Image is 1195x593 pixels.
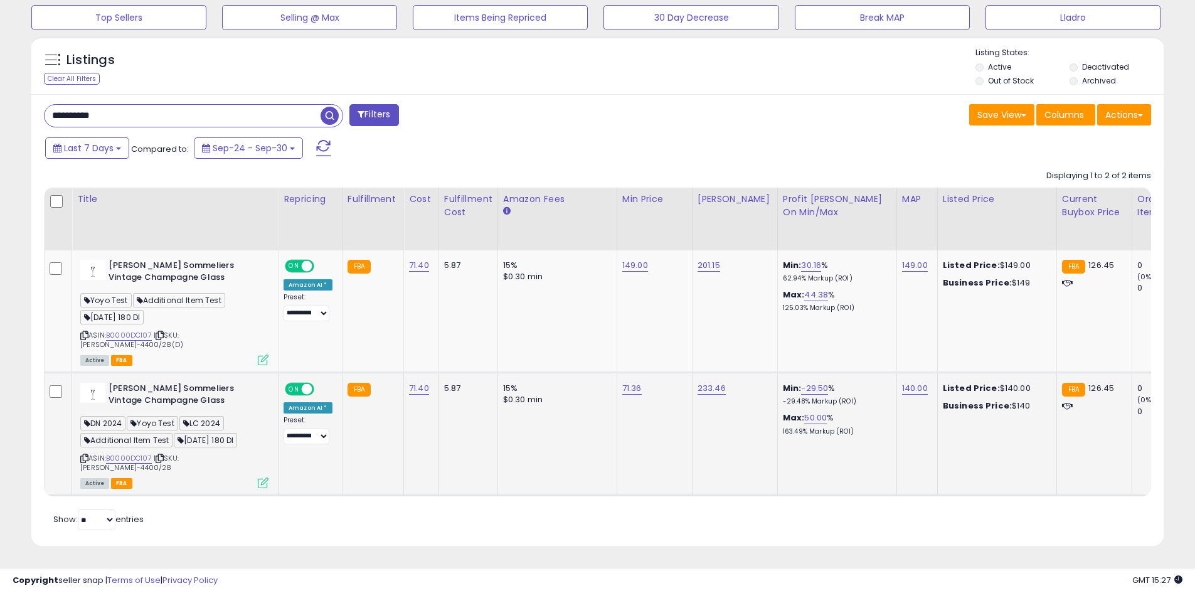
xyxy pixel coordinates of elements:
[66,51,115,69] h5: Listings
[698,259,720,272] a: 201.15
[1137,282,1188,294] div: 0
[284,193,337,206] div: Repricing
[943,193,1051,206] div: Listed Price
[1062,383,1085,397] small: FBA
[53,513,144,525] span: Show: entries
[698,382,726,395] a: 233.46
[988,75,1034,86] label: Out of Stock
[783,259,802,271] b: Min:
[943,277,1012,289] b: Business Price:
[80,433,173,447] span: Additional Item Test
[603,5,778,30] button: 30 Day Decrease
[107,574,161,586] a: Terms of Use
[783,289,805,301] b: Max:
[969,104,1034,126] button: Save View
[943,382,1000,394] b: Listed Price:
[13,575,218,587] div: seller snap | |
[80,383,268,487] div: ASIN:
[13,574,58,586] strong: Copyright
[1062,260,1085,274] small: FBA
[312,384,332,395] span: OFF
[1137,272,1155,282] small: (0%)
[943,259,1000,271] b: Listed Price:
[413,5,588,30] button: Items Being Repriced
[783,412,887,435] div: %
[795,5,970,30] button: Break MAP
[109,260,261,286] b: [PERSON_NAME] Sommeliers Vintage Champagne Glass
[80,355,109,366] span: All listings currently available for purchase on Amazon
[1044,109,1084,121] span: Columns
[783,304,887,313] p: 125.03% Markup (ROI)
[943,277,1047,289] div: $149
[698,193,772,206] div: [PERSON_NAME]
[444,383,488,394] div: 5.87
[133,293,225,307] span: Additional Item Test
[1137,395,1155,405] small: (0%)
[804,289,828,301] a: 44.38
[902,259,928,272] a: 149.00
[943,383,1047,394] div: $140.00
[111,478,132,489] span: FBA
[503,383,607,394] div: 15%
[1036,104,1095,126] button: Columns
[409,193,433,206] div: Cost
[286,384,302,395] span: ON
[31,5,206,30] button: Top Sellers
[783,289,887,313] div: %
[783,193,891,219] div: Profit [PERSON_NAME] on Min/Max
[80,478,109,489] span: All listings currently available for purchase on Amazon
[783,412,805,424] b: Max:
[77,193,273,206] div: Title
[1046,170,1151,182] div: Displaying 1 to 2 of 2 items
[503,260,607,271] div: 15%
[444,193,492,219] div: Fulfillment Cost
[783,382,802,394] b: Min:
[1062,193,1127,219] div: Current Buybox Price
[975,47,1164,59] p: Listing States:
[348,260,371,274] small: FBA
[1082,61,1129,72] label: Deactivated
[284,402,332,414] div: Amazon AI *
[80,453,179,472] span: | SKU: [PERSON_NAME]-4400/28
[1082,75,1116,86] label: Archived
[783,274,887,283] p: 62.94% Markup (ROI)
[286,261,302,272] span: ON
[801,259,821,272] a: 30.16
[622,193,687,206] div: Min Price
[80,293,132,307] span: Yoyo Test
[349,104,398,126] button: Filters
[174,433,237,447] span: [DATE] 180 DI
[106,453,152,464] a: B0000DC107
[777,188,896,250] th: The percentage added to the cost of goods (COGS) that forms the calculator for Min & Max prices.
[80,330,183,349] span: | SKU: [PERSON_NAME]-4400/28(D)
[162,574,218,586] a: Privacy Policy
[213,142,287,154] span: Sep-24 - Sep-30
[801,382,828,395] a: -29.50
[409,259,429,272] a: 71.40
[804,412,827,424] a: 50.00
[80,260,268,364] div: ASIN:
[503,271,607,282] div: $0.30 min
[284,279,332,291] div: Amazon AI *
[44,73,100,85] div: Clear All Filters
[131,143,189,155] span: Compared to:
[943,400,1047,412] div: $140
[80,383,105,403] img: 21c4iP4tqJL._SL40_.jpg
[312,261,332,272] span: OFF
[622,259,648,272] a: 149.00
[783,260,887,283] div: %
[1088,259,1114,271] span: 126.45
[109,383,261,409] b: [PERSON_NAME] Sommeliers Vintage Champagne Glass
[222,5,397,30] button: Selling @ Max
[111,355,132,366] span: FBA
[783,427,887,436] p: 163.49% Markup (ROI)
[64,142,114,154] span: Last 7 Days
[1137,260,1188,271] div: 0
[80,260,105,280] img: 21c4iP4tqJL._SL40_.jpg
[179,416,224,430] span: LC 2024
[80,416,125,430] span: DN 2024
[348,193,398,206] div: Fulfillment
[1132,574,1182,586] span: 2025-10-8 15:27 GMT
[783,397,887,406] p: -29.48% Markup (ROI)
[348,383,371,397] small: FBA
